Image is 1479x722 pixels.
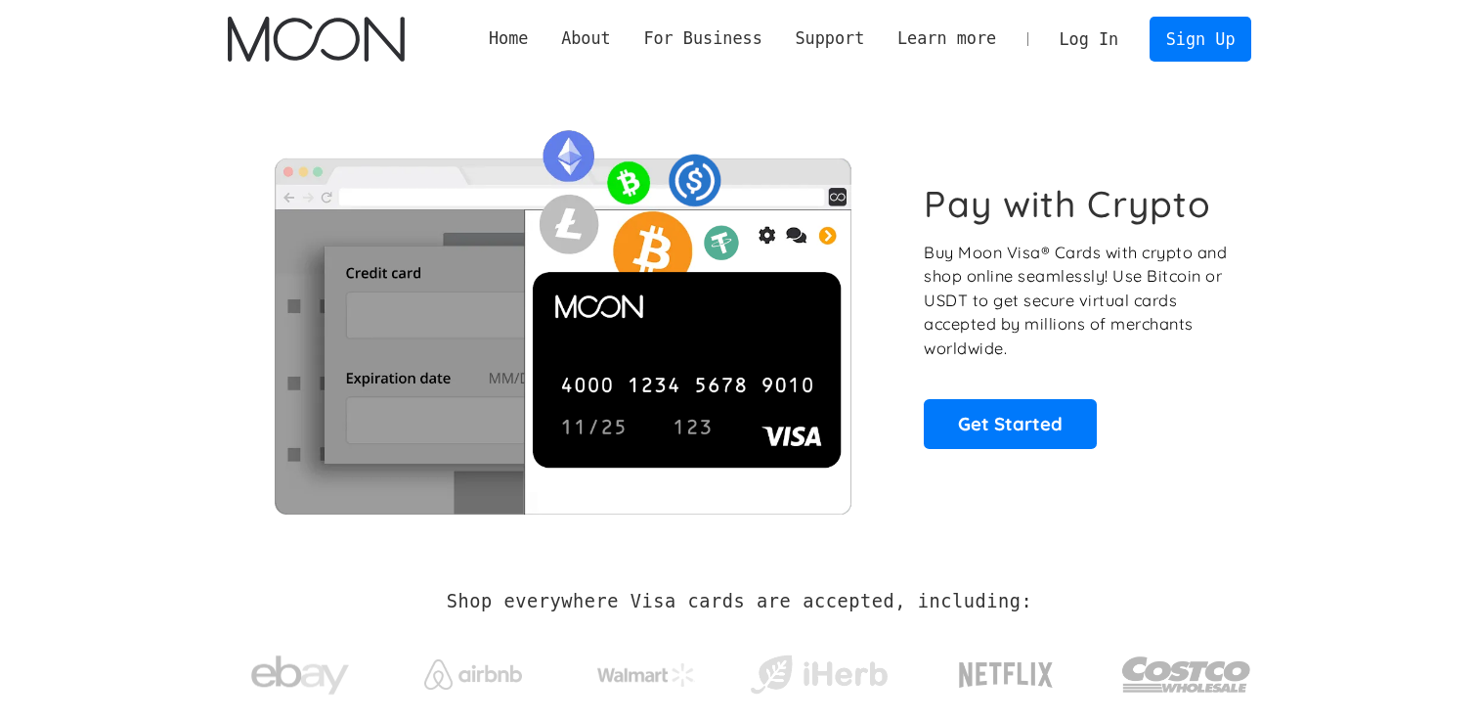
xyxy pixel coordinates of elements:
div: Support [795,26,864,51]
a: Costco [1121,618,1252,721]
a: Home [472,26,544,51]
div: For Business [628,26,779,51]
img: Airbnb [424,659,522,690]
a: Walmart [573,644,718,697]
div: Learn more [897,26,996,51]
a: ebay [228,625,373,716]
h2: Shop everywhere Visa cards are accepted, including: [447,591,1032,612]
a: iHerb [746,630,892,710]
a: Get Started [924,399,1097,448]
a: Airbnb [400,640,545,699]
img: ebay [251,645,349,706]
div: Learn more [881,26,1013,51]
a: Netflix [919,631,1094,709]
img: iHerb [746,650,892,700]
img: Moon Cards let you spend your crypto anywhere Visa is accepted. [228,116,897,514]
div: For Business [643,26,761,51]
a: Log In [1043,18,1135,61]
p: Buy Moon Visa® Cards with crypto and shop online seamlessly! Use Bitcoin or USDT to get secure vi... [924,241,1230,361]
div: About [561,26,611,51]
img: Costco [1121,638,1252,711]
img: Netflix [957,651,1055,699]
div: Support [779,26,881,51]
h1: Pay with Crypto [924,182,1211,226]
img: Moon Logo [228,17,405,62]
img: Walmart [597,663,695,687]
a: home [228,17,405,62]
div: About [544,26,627,51]
a: Sign Up [1150,17,1251,61]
